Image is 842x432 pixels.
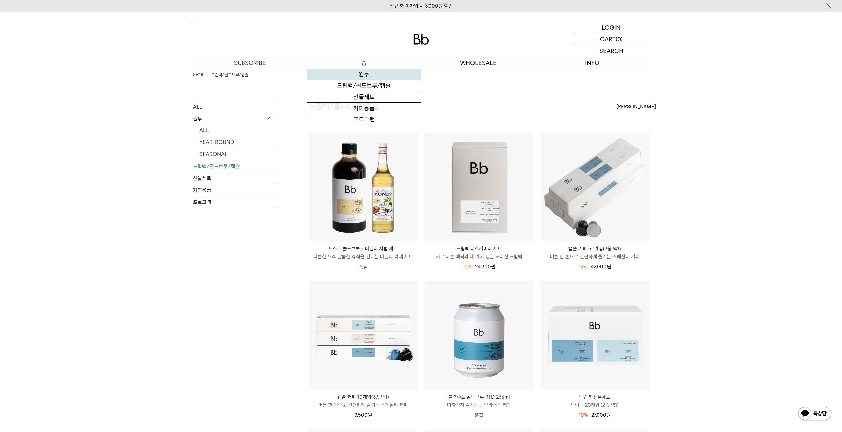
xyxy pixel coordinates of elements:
p: INFO [535,57,649,69]
p: 나른한 오후 달콤한 휴식을 건네는 바닐라 라떼 세트 [309,253,418,261]
p: 품절 [309,261,418,274]
img: 캡슐 커피 50개입(3종 택1) [541,133,649,241]
p: 원두 [193,113,276,125]
a: 드립백/콜드브루/캡슐 [193,161,276,172]
p: 버튼 한 번으로 간편하게 즐기는 스페셜티 커피 [309,401,418,409]
a: ALL [199,124,276,136]
p: 드립백 20개입 (2종 택1) [541,401,649,409]
a: SUBSCRIBE [193,57,307,69]
span: 42,000 [591,264,611,270]
p: LOGIN [602,22,621,33]
p: 블랙수트 콜드브루 RTD 235ml [425,393,533,401]
img: 블랙수트 콜드브루 RTD 235ml [425,281,533,390]
a: 선물세트 [193,172,276,184]
p: 품절 [425,409,533,422]
p: CART [600,33,616,45]
div: 12% [579,263,587,271]
p: 토스트 콜드브루 x 바닐라 시럽 세트 [309,245,418,253]
a: 선물세트 [307,91,421,103]
div: 10% [463,263,472,271]
a: SEASONAL [199,148,276,160]
img: 드립백 디스커버리 세트 [425,133,533,241]
a: 블랙수트 콜드브루 RTD 235ml 따자마자 즐기는 빈브라더스 커피 [425,393,533,409]
img: 카카오톡 채널 1:1 채팅 버튼 [798,406,832,422]
a: ALL [193,101,276,113]
img: 드립백 선물세트 [541,281,649,390]
a: 드립백 선물세트 드립백 20개입 (2종 택1) [541,393,649,409]
p: 드립백 선물세트 [541,393,649,401]
a: 프로그램 [307,114,421,125]
a: 캡슐 커피 50개입(3종 택1) 버튼 한 번으로 간편하게 즐기는 스페셜티 커피 [541,245,649,261]
span: 원 [491,264,495,270]
p: SEARCH [599,45,623,57]
a: LOGIN [573,22,649,33]
a: CART (0) [573,33,649,45]
p: (0) [616,33,623,45]
a: 토스트 콜드브루 x 바닐라 시럽 세트 나른한 오후 달콤한 휴식을 건네는 바닐라 라떼 세트 [309,245,418,261]
a: YEAR-ROUND [199,136,276,148]
a: 프로그램 [193,196,276,208]
span: [PERSON_NAME] [616,103,656,111]
p: 서로 다른 매력의 네 가지 싱글 오리진 드립백 [425,253,533,261]
p: 버튼 한 번으로 간편하게 즐기는 스페셜티 커피 [541,253,649,261]
a: 숍 [307,57,421,69]
img: 토스트 콜드브루 x 바닐라 시럽 세트 [309,133,418,241]
a: 캡슐 커피 10개입(3종 택1) 버튼 한 번으로 간편하게 즐기는 스페셜티 커피 [309,393,418,409]
span: 9,500 [354,412,372,418]
a: 원두 [307,69,421,80]
div: 10% [579,411,588,419]
span: 24,300 [475,264,495,270]
a: 드립백/콜드브루/캡슐 [211,72,248,78]
span: 원 [607,264,611,270]
a: 커피용품 [193,184,276,196]
p: 캡슐 커피 10개입(3종 택1) [309,393,418,401]
a: 드립백 디스커버리 세트 서로 다른 매력의 네 가지 싱글 오리진 드립백 [425,245,533,261]
a: SHOP [193,72,204,78]
img: 로고 [413,34,429,45]
span: 원 [368,412,372,418]
a: 커피용품 [307,103,421,114]
span: 27,000 [591,412,611,418]
span: 원 [606,412,611,418]
a: 드립백/콜드브루/캡슐 [307,80,421,91]
p: 드립백 디스커버리 세트 [425,245,533,253]
p: 따자마자 즐기는 빈브라더스 커피 [425,401,533,409]
p: WHOLESALE [421,57,535,69]
p: 캡슐 커피 50개입(3종 택1) [541,245,649,253]
img: 캡슐 커피 10개입(3종 택1) [309,281,418,390]
a: 신규 회원 가입 시 3,000원 할인 [390,3,453,9]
